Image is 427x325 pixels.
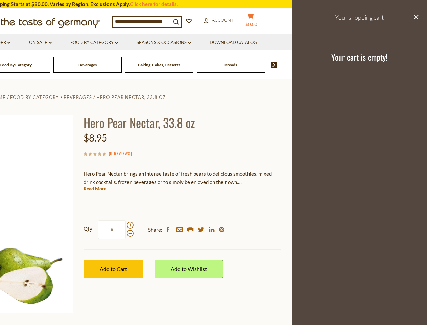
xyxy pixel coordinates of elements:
[84,185,106,192] a: Read More
[271,62,277,68] img: next arrow
[204,17,234,24] a: Account
[130,1,178,7] a: Click here for details.
[148,225,162,234] span: Share:
[212,17,234,23] span: Account
[29,39,52,46] a: On Sale
[224,62,237,67] a: Breads
[84,224,94,233] strong: Qty:
[64,94,92,100] a: Beverages
[84,260,143,278] button: Add to Cart
[241,13,261,30] button: $0.00
[84,132,107,144] span: $8.95
[100,266,127,272] span: Add to Cart
[96,94,166,100] a: Hero Pear Nectar, 33.8 oz
[245,22,257,27] span: $0.00
[98,220,126,239] input: Qty:
[70,39,118,46] a: Food By Category
[84,115,281,130] h1: Hero Pear Nectar, 33.8 oz
[210,39,257,46] a: Download Catalog
[10,94,59,100] a: Food By Category
[84,170,281,187] p: Hero Pear Nectar brings an intense taste of fresh pears to delicious smoothies, mixed drink cockt...
[138,62,180,67] a: Baking, Cakes, Desserts
[300,52,419,62] h3: Your cart is empty!
[109,150,132,157] span: ( )
[78,62,97,67] a: Beverages
[155,260,223,278] a: Add to Wishlist
[110,150,131,157] a: 0 Reviews
[137,39,191,46] a: Seasons & Occasions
